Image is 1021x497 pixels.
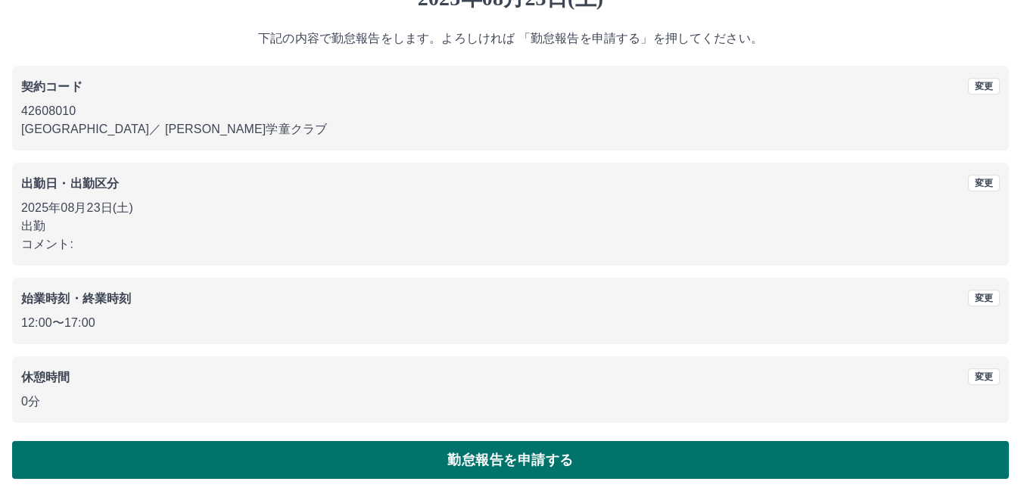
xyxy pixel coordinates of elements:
[21,371,70,384] b: 休憩時間
[968,175,1000,191] button: 変更
[21,120,1000,138] p: [GEOGRAPHIC_DATA] ／ [PERSON_NAME]学童クラブ
[21,292,131,305] b: 始業時刻・終業時刻
[968,78,1000,95] button: 変更
[21,102,1000,120] p: 42608010
[21,177,119,190] b: 出勤日・出勤区分
[12,30,1009,48] p: 下記の内容で勤怠報告をします。よろしければ 「勤怠報告を申請する」を押してください。
[21,80,82,93] b: 契約コード
[12,441,1009,479] button: 勤怠報告を申請する
[21,199,1000,217] p: 2025年08月23日(土)
[21,314,1000,332] p: 12:00 〜 17:00
[21,235,1000,253] p: コメント:
[21,217,1000,235] p: 出勤
[21,393,1000,411] p: 0分
[968,290,1000,306] button: 変更
[968,368,1000,385] button: 変更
